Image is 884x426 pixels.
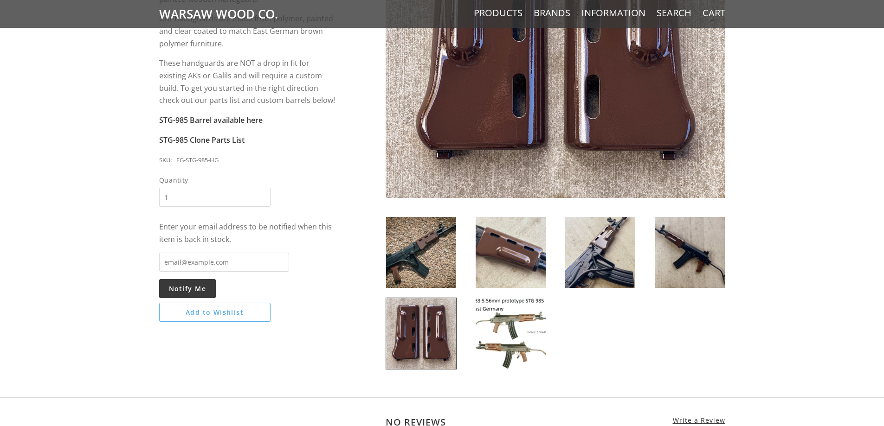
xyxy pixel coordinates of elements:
[581,7,645,19] a: Information
[159,253,289,272] input: email@example.com
[534,7,570,19] a: Brands
[176,155,219,165] div: EG-STG-985-HG
[159,279,216,298] button: Notify Me
[657,7,691,19] a: Search
[159,175,271,185] span: Quantity
[159,135,245,145] a: STG-985 Clone Parts List
[476,217,546,288] img: East German STG-985 AK Handguard
[386,298,456,369] img: East German STG-985 AK Handguard
[159,57,337,107] p: These handguards are NOT a drop in fit for existing AKs or Galils and will require a custom build...
[474,7,523,19] a: Products
[159,155,172,165] div: SKU:
[565,217,635,288] img: East German STG-985 AK Handguard
[159,13,337,50] p: Our handguards are made from polymer, painted and clear coated to match East German brown polymer...
[159,188,271,207] input: Quantity
[476,298,546,369] img: East German STG-985 AK Handguard
[673,416,725,425] a: Write a Review
[655,217,725,288] img: East German STG-985 AK Handguard
[159,303,271,322] button: Add to Wishlist
[386,217,456,288] img: East German STG-985 AK Handguard
[159,115,263,125] a: STG-985 Barrel available here
[159,221,337,245] div: Enter your email address to be notified when this item is back in stock.
[703,7,725,19] a: Cart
